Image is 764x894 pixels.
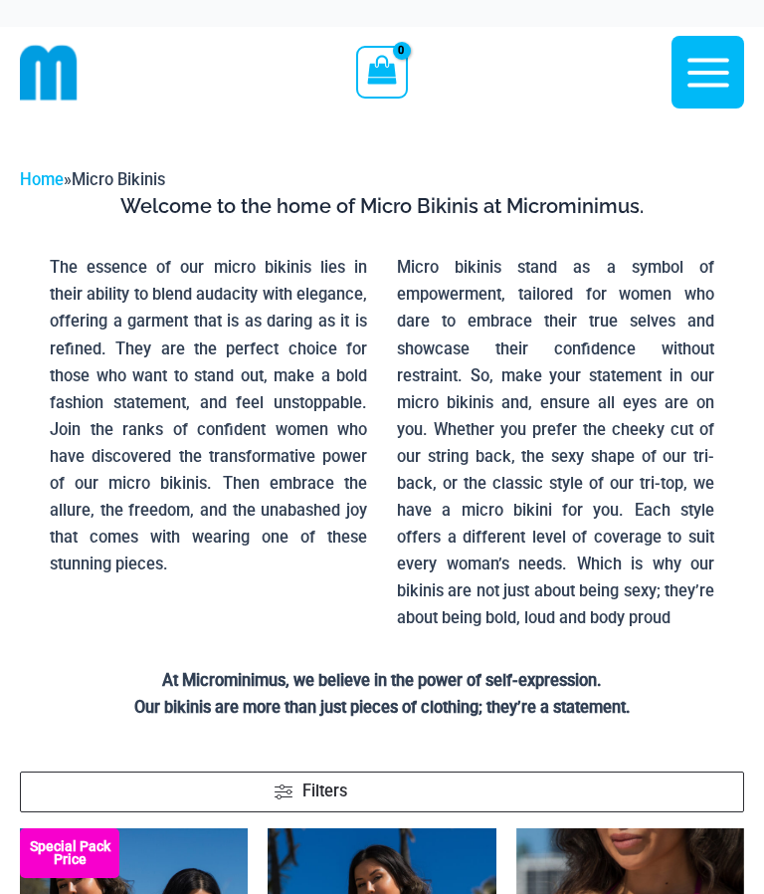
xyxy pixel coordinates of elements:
[50,254,367,577] p: The essence of our micro bikinis lies in their ability to blend audacity with elegance, offering ...
[20,772,744,812] a: Filters
[20,170,165,189] span: »
[356,46,407,98] a: View Shopping Cart, empty
[20,840,119,866] b: Special Pack Price
[20,44,78,102] img: cropped mm emblem
[35,193,729,219] h3: Welcome to the home of Micro Bikinis at Microminimus.
[20,170,64,189] a: Home
[72,170,165,189] span: Micro Bikinis
[162,671,602,690] strong: At Microminimus, we believe in the power of self-expression.
[302,780,347,804] span: Filters
[397,254,714,631] p: Micro bikinis stand as a symbol of empowerment, tailored for women who dare to embrace their true...
[134,698,631,717] strong: Our bikinis are more than just pieces of clothing; they’re a statement.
